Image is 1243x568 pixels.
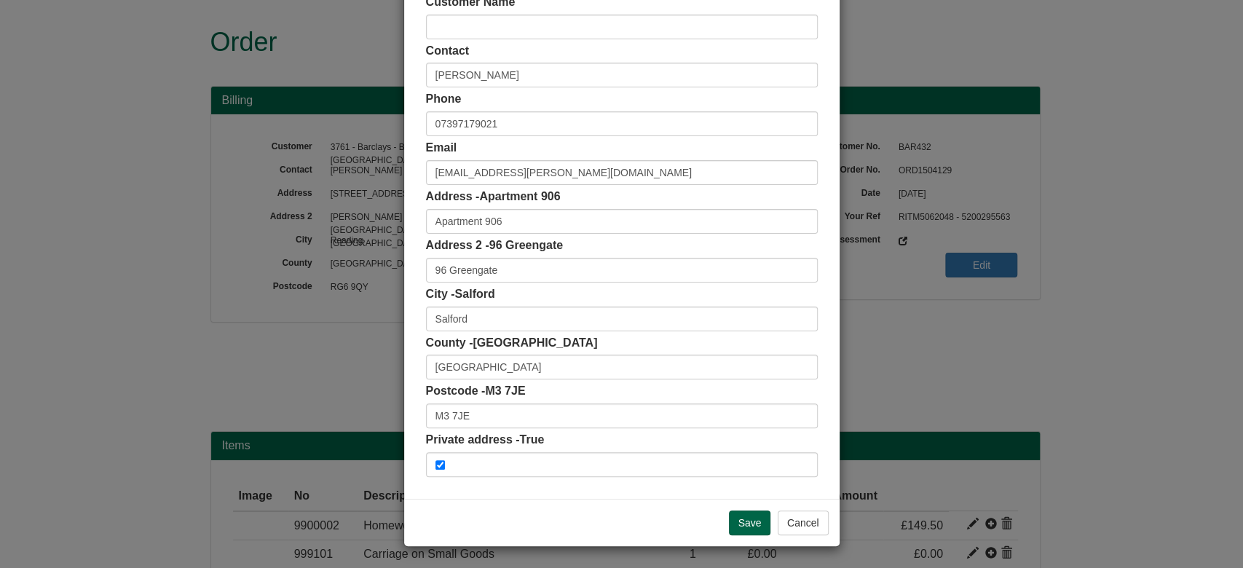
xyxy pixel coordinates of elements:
[426,140,457,157] label: Email
[485,384,525,397] span: M3 7JE
[489,239,563,251] span: 96 Greengate
[426,432,545,449] label: Private address -
[426,43,470,60] label: Contact
[519,433,544,446] span: True
[426,189,561,205] label: Address -
[473,336,597,349] span: [GEOGRAPHIC_DATA]
[455,288,495,300] span: Salford
[426,237,564,254] label: Address 2 -
[778,510,829,535] button: Cancel
[729,510,771,535] input: Save
[479,190,560,202] span: Apartment 906
[426,286,495,303] label: City -
[426,383,526,400] label: Postcode -
[426,91,462,108] label: Phone
[426,335,598,352] label: County -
